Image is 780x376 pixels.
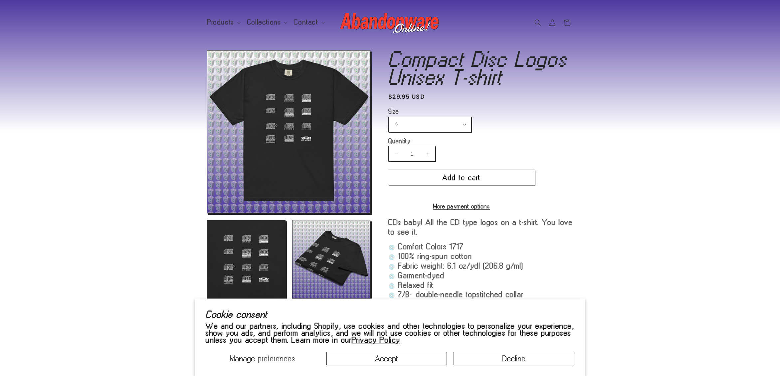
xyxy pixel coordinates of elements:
a: Privacy Policy [352,335,400,344]
p: CDs baby! All the CD type logos on a t-shirt. You love to see it. [388,217,573,237]
p: 💿 Comfort Colors 1717 💿 100% ring-spun cotton 💿 Fabric weight: 6.1 oz/yd² (206.8 g/m²) 💿 Garment-... [388,242,573,318]
span: Products [207,19,234,25]
span: Contact [294,19,318,25]
label: Quantity [388,138,535,144]
summary: Contact [290,15,327,29]
summary: Products [203,15,243,29]
button: Manage preferences [206,352,320,365]
button: Decline [454,352,574,365]
h2: Cookie consent [206,309,574,319]
h1: Compact Disc Logos Unisex T-shirt [388,50,573,86]
button: Accept [326,352,447,365]
span: $29.95 USD [388,92,425,101]
span: Manage preferences [230,354,295,363]
p: We and our partners, including Shopify, use cookies and other technologies to personalize your ex... [206,322,574,343]
img: Abandonware [340,9,440,36]
a: More payment options [388,203,535,209]
summary: Collections [243,15,290,29]
label: Size [388,108,535,115]
button: Add to cart [388,170,535,185]
summary: Search [530,15,545,30]
a: Abandonware [338,7,443,38]
span: Collections [247,19,281,25]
